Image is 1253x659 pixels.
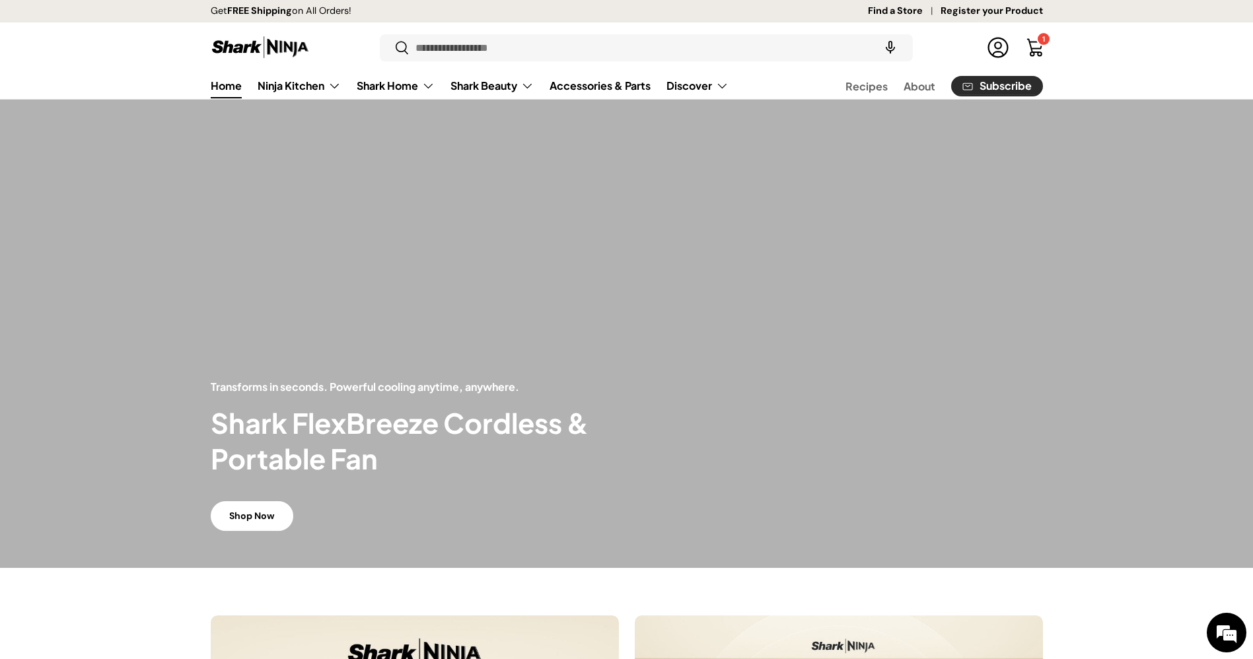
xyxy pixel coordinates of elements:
[941,4,1043,18] a: Register your Product
[217,7,248,38] div: Minimize live chat window
[211,501,293,531] a: Shop Now
[980,81,1032,91] span: Subscribe
[211,73,729,99] nav: Primary
[443,73,542,99] summary: Shark Beauty
[211,405,627,477] h2: Shark FlexBreeze Cordless & Portable Fan
[227,5,292,17] strong: FREE Shipping
[659,73,736,99] summary: Discover
[951,76,1043,96] a: Subscribe
[868,4,941,18] a: Find a Store
[904,73,935,99] a: About
[211,73,242,98] a: Home
[250,73,349,99] summary: Ninja Kitchen
[1042,34,1045,44] span: 1
[550,73,651,98] a: Accessories & Parts
[7,361,252,407] textarea: Type your message and hit 'Enter'
[869,33,912,62] speech-search-button: Search by voice
[349,73,443,99] summary: Shark Home
[814,73,1043,99] nav: Secondary
[845,73,888,99] a: Recipes
[77,166,182,300] span: We're online!
[211,34,310,60] img: Shark Ninja Philippines
[69,74,222,91] div: Chat with us now
[211,4,351,18] p: Get on All Orders!
[211,379,627,395] p: Transforms in seconds. Powerful cooling anytime, anywhere.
